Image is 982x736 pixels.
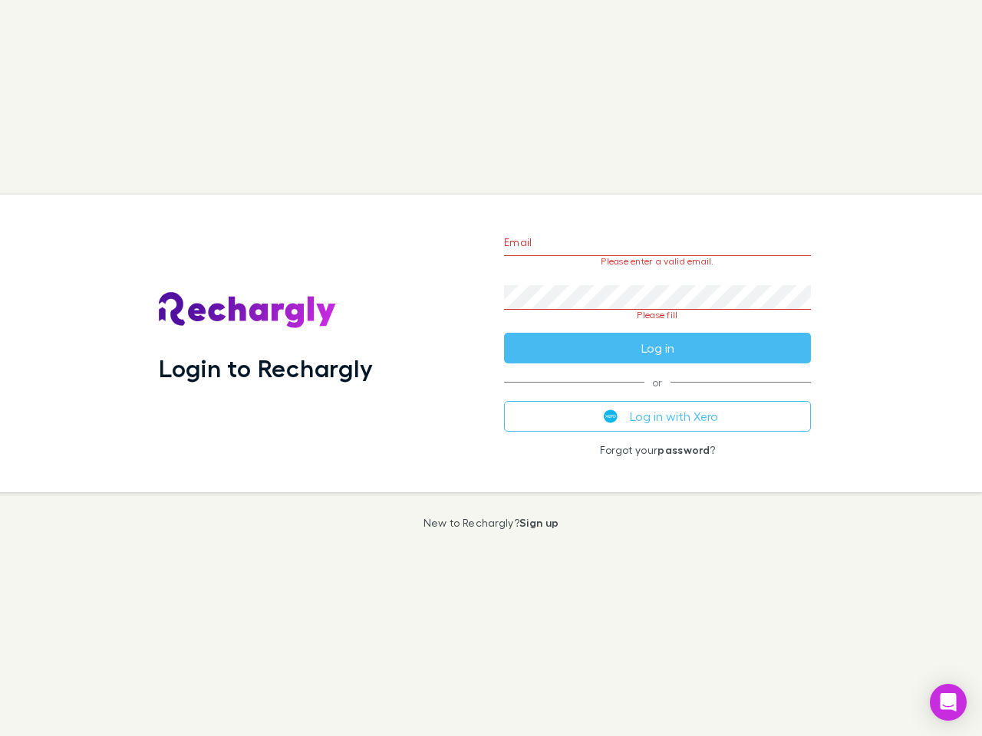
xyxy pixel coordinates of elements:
p: New to Rechargly? [423,517,559,529]
button: Log in with Xero [504,401,811,432]
a: Sign up [519,516,559,529]
span: or [504,382,811,383]
p: Please enter a valid email. [504,256,811,267]
a: password [657,443,710,456]
p: Please fill [504,310,811,320]
p: Forgot your ? [504,444,811,456]
div: Open Intercom Messenger [930,684,967,721]
img: Xero's logo [604,409,618,423]
img: Rechargly's Logo [159,292,337,329]
h1: Login to Rechargly [159,353,373,383]
button: Log in [504,333,811,363]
